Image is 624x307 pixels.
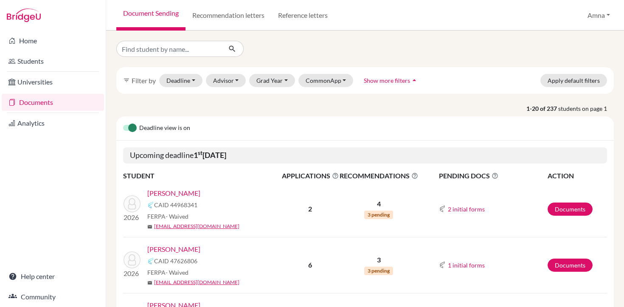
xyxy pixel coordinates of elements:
[154,256,197,265] span: CAID 47626806
[147,202,154,208] img: Common App logo
[340,199,418,209] p: 4
[2,268,104,285] a: Help center
[159,74,202,87] button: Deadline
[166,269,188,276] span: - Waived
[124,195,141,212] img: Arif, Adam
[548,203,593,216] a: Documents
[147,258,154,265] img: Common App logo
[123,170,281,181] th: STUDENT
[154,223,239,230] a: [EMAIL_ADDRESS][DOMAIN_NAME]
[7,8,41,22] img: Bridge-U
[547,170,607,181] th: ACTION
[439,206,446,212] img: Common App logo
[154,279,239,286] a: [EMAIL_ADDRESS][DOMAIN_NAME]
[357,74,426,87] button: Show more filtersarrow_drop_up
[147,224,152,229] span: mail
[439,262,446,268] img: Common App logo
[308,205,312,213] b: 2
[147,280,152,285] span: mail
[2,288,104,305] a: Community
[206,74,246,87] button: Advisor
[124,251,141,268] img: Haider, Iman
[116,41,222,57] input: Find student by name...
[2,32,104,49] a: Home
[308,261,312,269] b: 6
[124,268,141,279] p: 2026
[439,171,547,181] span: PENDING DOCS
[364,77,410,84] span: Show more filters
[147,244,200,254] a: [PERSON_NAME]
[139,123,190,133] span: Deadline view is on
[124,212,141,223] p: 2026
[340,171,418,181] span: RECOMMENDATIONS
[526,104,558,113] strong: 1-20 of 237
[364,211,393,219] span: 3 pending
[364,267,393,275] span: 3 pending
[298,74,354,87] button: CommonApp
[132,76,156,84] span: Filter by
[198,149,202,156] sup: st
[147,268,188,277] span: FERPA
[2,94,104,111] a: Documents
[154,200,197,209] span: CAID 44968341
[558,104,614,113] span: students on page 1
[548,259,593,272] a: Documents
[540,74,607,87] button: Apply default filters
[123,147,607,163] h5: Upcoming deadline
[147,188,200,198] a: [PERSON_NAME]
[410,76,419,84] i: arrow_drop_up
[584,7,614,23] button: Amna
[2,115,104,132] a: Analytics
[447,260,485,270] button: 1 initial forms
[249,74,295,87] button: Grad Year
[194,150,226,160] b: 1 [DATE]
[166,213,188,220] span: - Waived
[340,255,418,265] p: 3
[147,212,188,221] span: FERPA
[2,73,104,90] a: Universities
[282,171,339,181] span: APPLICATIONS
[447,204,485,214] button: 2 initial forms
[2,53,104,70] a: Students
[123,77,130,84] i: filter_list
